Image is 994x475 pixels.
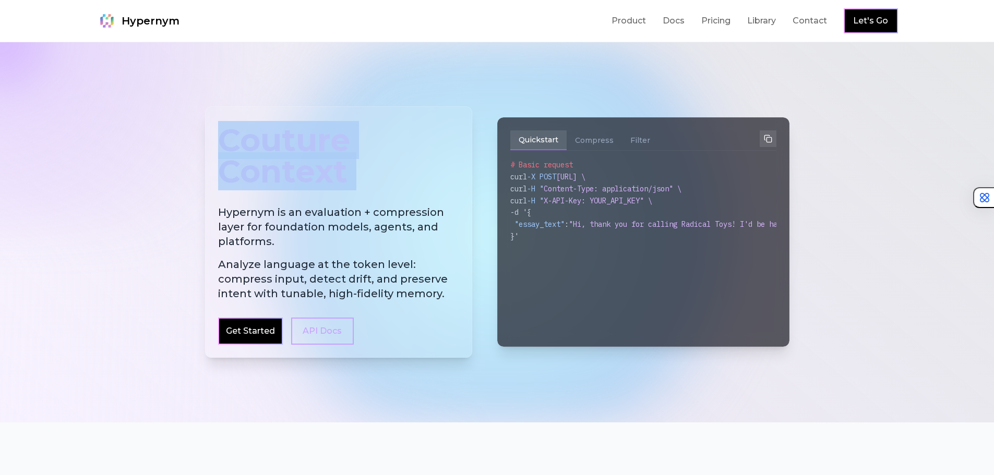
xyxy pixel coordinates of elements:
[760,130,776,147] button: Copy to clipboard
[569,220,982,229] span: "Hi, thank you for calling Radical Toys! I'd be happy to help with your shipping or returns issue."
[226,325,275,337] a: Get Started
[97,10,117,31] img: Hypernym Logo
[565,220,569,229] span: :
[701,15,730,27] a: Pricing
[510,232,519,241] span: }'
[793,15,827,27] a: Contact
[218,119,459,192] div: Couture Context
[544,184,681,193] span: Content-Type: application/json" \
[544,196,652,205] span: X-API-Key: YOUR_API_KEY" \
[291,318,354,345] a: API Docs
[663,15,685,27] a: Docs
[514,220,565,229] span: "essay_text"
[527,184,544,193] span: -H "
[556,172,585,181] span: [URL] \
[612,15,646,27] a: Product
[218,205,459,301] h2: Hypernym is an evaluation + compression layer for foundation models, agents, and platforms.
[510,184,527,193] span: curl
[510,196,527,205] span: curl
[97,10,179,31] a: Hypernym
[510,208,531,217] span: -d '{
[510,172,527,181] span: curl
[122,14,179,28] span: Hypernym
[747,15,776,27] a: Library
[218,257,459,301] span: Analyze language at the token level: compress input, detect drift, and preserve intent with tunab...
[853,15,888,27] a: Let's Go
[567,130,622,150] button: Compress
[527,172,556,181] span: -X POST
[622,130,658,150] button: Filter
[510,130,567,150] button: Quickstart
[527,196,544,205] span: -H "
[510,160,573,169] span: # Basic request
